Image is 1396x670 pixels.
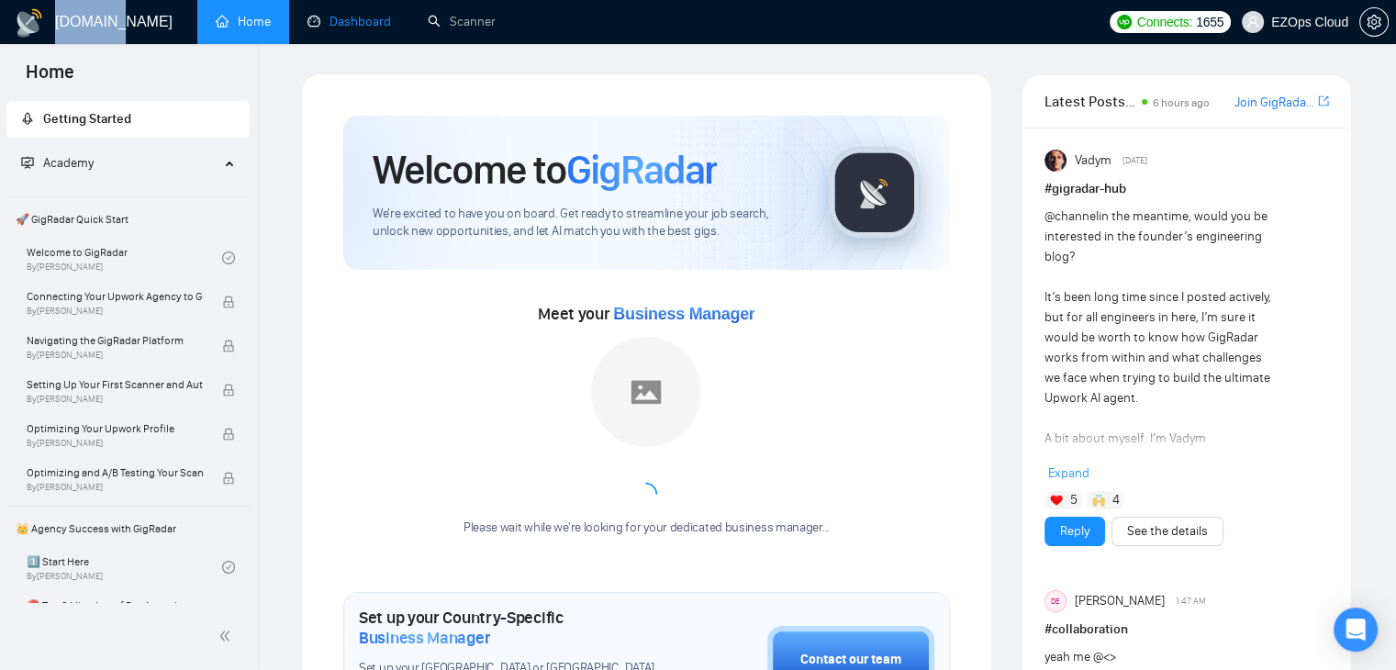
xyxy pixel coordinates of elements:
span: Setting Up Your First Scanner and Auto-Bidder [27,375,203,394]
div: Open Intercom Messenger [1334,608,1378,652]
h1: Set up your Country-Specific [359,608,676,648]
span: Academy [43,155,94,171]
a: searchScanner [428,14,496,29]
span: By [PERSON_NAME] [27,482,203,493]
span: Connects: [1137,12,1192,32]
a: Reply [1060,521,1089,542]
span: fund-projection-screen [21,156,34,169]
span: Home [11,59,89,97]
img: 🙌 [1092,494,1105,507]
span: lock [222,384,235,396]
span: lock [222,472,235,485]
span: By [PERSON_NAME] [27,394,203,405]
span: GigRadar [566,145,717,195]
span: [DATE] [1122,152,1147,169]
div: Please wait while we're looking for your dedicated business manager... [452,519,841,537]
img: upwork-logo.png [1117,15,1132,29]
span: 1:47 AM [1176,593,1206,609]
span: export [1318,94,1329,108]
span: user [1246,16,1259,28]
span: [PERSON_NAME] [1074,591,1164,611]
span: 4 [1111,491,1119,509]
span: 🚀 GigRadar Quick Start [8,201,248,238]
a: See the details [1127,521,1208,542]
div: yeah me @<> [1044,647,1272,667]
span: We're excited to have you on board. Get ready to streamline your job search, unlock new opportuni... [373,206,799,240]
a: Join GigRadar Slack Community [1234,93,1314,113]
img: ❤️ [1050,494,1063,507]
span: lock [222,428,235,441]
span: rocket [21,112,34,125]
span: Meet your [538,304,754,324]
span: Expand [1048,465,1089,481]
span: 6 hours ago [1153,96,1210,109]
a: setting [1359,15,1389,29]
img: logo [15,8,44,38]
span: Academy [21,155,94,171]
a: Welcome to GigRadarBy[PERSON_NAME] [27,238,222,278]
span: lock [222,340,235,352]
a: export [1318,93,1329,110]
span: Connecting Your Upwork Agency to GigRadar [27,287,203,306]
span: Business Manager [613,305,754,323]
span: Navigating the GigRadar Platform [27,331,203,350]
h1: # gigradar-hub [1044,179,1329,199]
span: Vadym [1074,151,1111,171]
span: Optimizing Your Upwork Profile [27,419,203,438]
img: gigradar-logo.png [829,147,921,239]
button: See the details [1111,517,1223,546]
a: 1️⃣ Start HereBy[PERSON_NAME] [27,547,222,587]
span: 5 [1070,491,1078,509]
button: Reply [1044,517,1105,546]
button: setting [1359,7,1389,37]
h1: Welcome to [373,145,717,195]
span: 👑 Agency Success with GigRadar [8,510,248,547]
span: Optimizing and A/B Testing Your Scanner for Better Results [27,463,203,482]
span: lock [222,296,235,308]
span: loading [635,483,657,505]
div: Contact our team [800,650,901,670]
span: By [PERSON_NAME] [27,350,203,361]
span: By [PERSON_NAME] [27,438,203,449]
span: Latest Posts from the GigRadar Community [1044,90,1136,113]
span: check-circle [222,251,235,264]
span: Business Manager [359,628,490,648]
span: ⛔ Top 3 Mistakes of Pro Agencies [27,597,203,615]
span: Getting Started [43,111,131,127]
span: @channel [1044,208,1099,224]
div: DE [1045,591,1066,611]
h1: # collaboration [1044,620,1329,640]
img: placeholder.png [591,337,701,447]
span: By [PERSON_NAME] [27,306,203,317]
span: setting [1360,15,1388,29]
a: homeHome [216,14,271,29]
a: dashboardDashboard [307,14,391,29]
span: double-left [218,627,237,645]
img: Vadym [1044,150,1067,172]
li: Getting Started [6,101,250,138]
span: 1655 [1196,12,1223,32]
span: check-circle [222,561,235,574]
